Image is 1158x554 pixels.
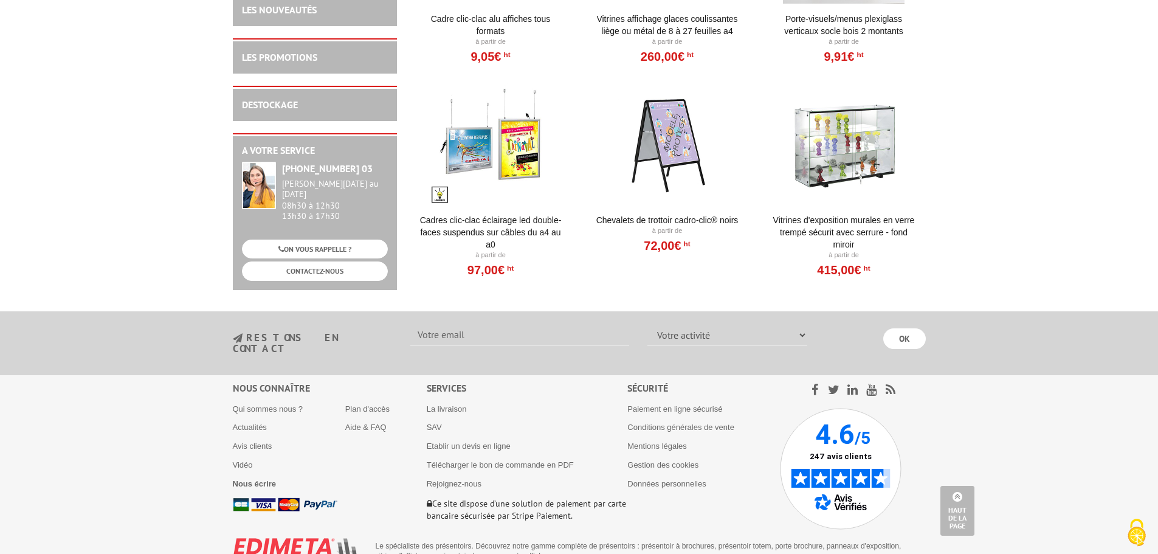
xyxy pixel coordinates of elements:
[345,423,387,432] a: Aide & FAQ
[416,214,566,251] a: Cadres clic-clac éclairage LED double-faces suspendus sur câbles du A4 au A0
[769,214,919,251] a: Vitrines d'exposition murales en verre trempé sécurit avec serrure - fond miroir
[940,486,974,536] a: Haut de la page
[242,99,298,111] a: DESTOCKAGE
[592,226,742,236] p: À partir de
[233,404,303,414] a: Qui sommes nous ?
[592,37,742,47] p: À partir de
[627,441,687,451] a: Mentions légales
[592,214,742,226] a: Chevalets de trottoir Cadro-Clic® Noirs
[242,261,388,280] a: CONTACTEZ-NOUS
[233,479,277,488] a: Nous écrire
[769,13,919,37] a: Porte-Visuels/Menus Plexiglass Verticaux Socle Bois 2 Montants
[233,333,393,354] h3: restons en contact
[427,460,574,469] a: Télécharger le bon de commande en PDF
[233,441,272,451] a: Avis clients
[861,264,870,272] sup: HT
[416,37,566,47] p: À partir de
[627,423,734,432] a: Conditions générales de vente
[627,460,698,469] a: Gestion des cookies
[854,50,863,59] sup: HT
[769,251,919,260] p: À partir de
[427,441,511,451] a: Etablir un devis en ligne
[817,266,870,274] a: 415,00€HT
[427,381,628,395] div: Services
[627,381,780,395] div: Sécurité
[427,423,442,432] a: SAV
[282,179,388,199] div: [PERSON_NAME][DATE] au [DATE]
[345,404,390,414] a: Plan d'accès
[684,50,694,59] sup: HT
[410,325,629,345] input: Votre email
[501,50,510,59] sup: HT
[644,242,690,249] a: 72,00€HT
[233,423,267,432] a: Actualités
[242,145,388,156] h2: A votre service
[242,4,317,16] a: LES NOUVEAUTÉS
[1115,513,1158,554] button: Cookies (fenêtre modale)
[505,264,514,272] sup: HT
[416,13,566,37] a: Cadre Clic-Clac Alu affiches tous formats
[242,51,317,63] a: LES PROMOTIONS
[681,240,691,248] sup: HT
[467,266,514,274] a: 97,00€HT
[427,479,481,488] a: Rejoignez-nous
[627,404,722,414] a: Paiement en ligne sécurisé
[416,251,566,260] p: À partir de
[427,497,628,522] p: Ce site dispose d’une solution de paiement par carte bancaire sécurisée par Stripe Paiement.
[282,162,373,175] strong: [PHONE_NUMBER] 03
[780,408,901,530] img: Avis Vérifiés - 4.6 sur 5 - 247 avis clients
[883,328,926,349] input: OK
[470,53,510,60] a: 9,05€HT
[1122,518,1152,548] img: Cookies (fenêtre modale)
[233,460,253,469] a: Vidéo
[233,381,427,395] div: Nous connaître
[242,162,276,209] img: widget-service.jpg
[641,53,694,60] a: 260,00€HT
[233,333,243,344] img: newsletter.jpg
[824,53,863,60] a: 9,91€HT
[769,37,919,47] p: À partir de
[242,240,388,258] a: ON VOUS RAPPELLE ?
[282,179,388,221] div: 08h30 à 12h30 13h30 à 17h30
[627,479,706,488] a: Données personnelles
[592,13,742,37] a: Vitrines affichage glaces coulissantes liège ou métal de 8 à 27 feuilles A4
[427,404,467,414] a: La livraison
